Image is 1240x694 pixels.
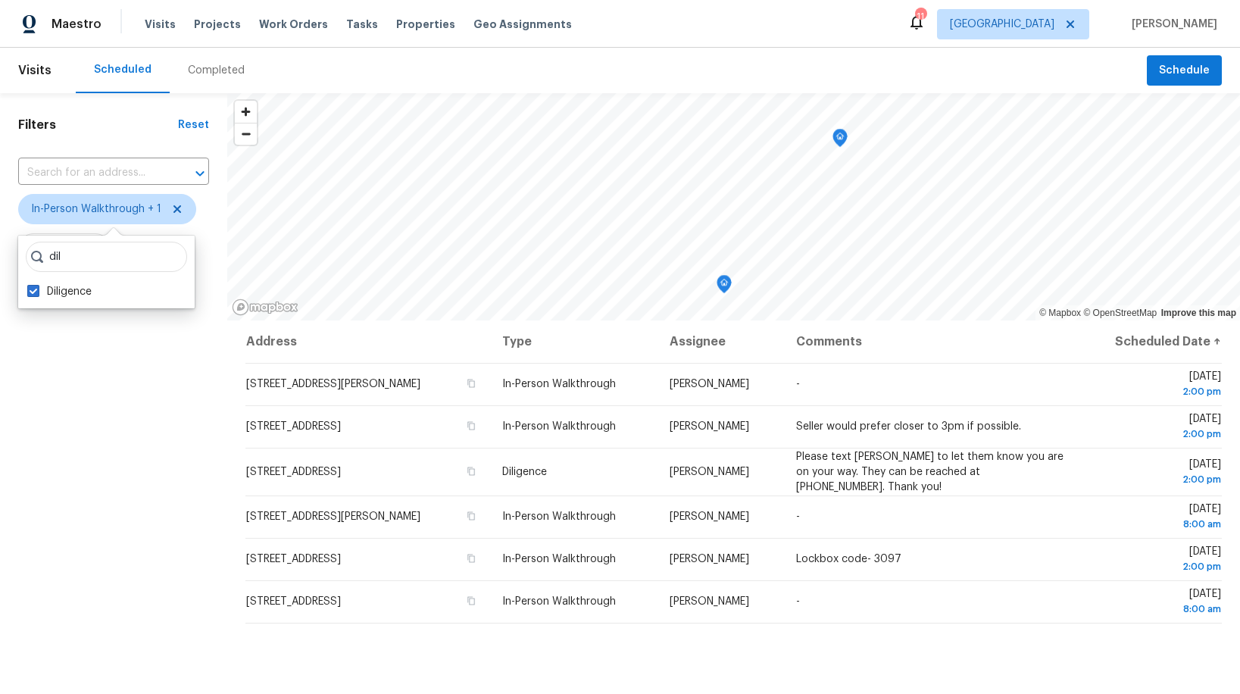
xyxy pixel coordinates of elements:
[396,17,455,32] span: Properties
[1089,414,1221,442] span: [DATE]
[796,452,1064,492] span: Please text [PERSON_NAME] to let them know you are on your way. They can be reached at [PHONE_NUM...
[1089,504,1221,532] span: [DATE]
[232,299,298,316] a: Mapbox homepage
[796,421,1021,432] span: Seller would prefer closer to 3pm if possible.
[145,17,176,32] span: Visits
[832,129,848,152] div: Map marker
[670,421,749,432] span: [PERSON_NAME]
[464,464,478,478] button: Copy Address
[246,467,341,477] span: [STREET_ADDRESS]
[502,467,547,477] span: Diligence
[1089,589,1221,617] span: [DATE]
[1089,546,1221,574] span: [DATE]
[1161,308,1236,318] a: Improve this map
[796,596,800,607] span: -
[502,379,616,389] span: In-Person Walkthrough
[670,379,749,389] span: [PERSON_NAME]
[657,320,784,363] th: Assignee
[464,552,478,565] button: Copy Address
[346,19,378,30] span: Tasks
[1089,427,1221,442] div: 2:00 pm
[473,17,572,32] span: Geo Assignments
[235,101,257,123] button: Zoom in
[246,554,341,564] span: [STREET_ADDRESS]
[717,275,732,299] div: Map marker
[670,511,749,522] span: [PERSON_NAME]
[1089,517,1221,532] div: 8:00 am
[1083,308,1157,318] a: OpenStreetMap
[52,17,102,32] span: Maestro
[1039,308,1081,318] a: Mapbox
[246,596,341,607] span: [STREET_ADDRESS]
[18,54,52,87] span: Visits
[464,377,478,390] button: Copy Address
[246,511,420,522] span: [STREET_ADDRESS][PERSON_NAME]
[1089,559,1221,574] div: 2:00 pm
[1089,371,1221,399] span: [DATE]
[259,17,328,32] span: Work Orders
[1159,61,1210,80] span: Schedule
[1089,459,1221,487] span: [DATE]
[1126,17,1217,32] span: [PERSON_NAME]
[670,467,749,477] span: [PERSON_NAME]
[490,320,658,363] th: Type
[1089,472,1221,487] div: 2:00 pm
[464,419,478,433] button: Copy Address
[246,379,420,389] span: [STREET_ADDRESS][PERSON_NAME]
[464,594,478,608] button: Copy Address
[188,63,245,78] div: Completed
[1089,602,1221,617] div: 8:00 am
[784,320,1077,363] th: Comments
[245,320,490,363] th: Address
[178,117,209,133] div: Reset
[950,17,1054,32] span: [GEOGRAPHIC_DATA]
[915,9,926,24] div: 11
[94,62,151,77] div: Scheduled
[1147,55,1222,86] button: Schedule
[31,202,161,217] span: In-Person Walkthrough + 1
[189,163,211,184] button: Open
[1089,384,1221,399] div: 2:00 pm
[796,379,800,389] span: -
[670,554,749,564] span: [PERSON_NAME]
[18,161,167,185] input: Search for an address...
[27,284,92,299] label: Diligence
[796,554,901,564] span: Lockbox code- 3097
[1077,320,1222,363] th: Scheduled Date ↑
[796,511,800,522] span: -
[670,596,749,607] span: [PERSON_NAME]
[502,554,616,564] span: In-Person Walkthrough
[227,93,1240,320] canvas: Map
[194,17,241,32] span: Projects
[502,596,616,607] span: In-Person Walkthrough
[18,117,178,133] h1: Filters
[235,123,257,145] button: Zoom out
[502,511,616,522] span: In-Person Walkthrough
[502,421,616,432] span: In-Person Walkthrough
[464,509,478,523] button: Copy Address
[246,421,341,432] span: [STREET_ADDRESS]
